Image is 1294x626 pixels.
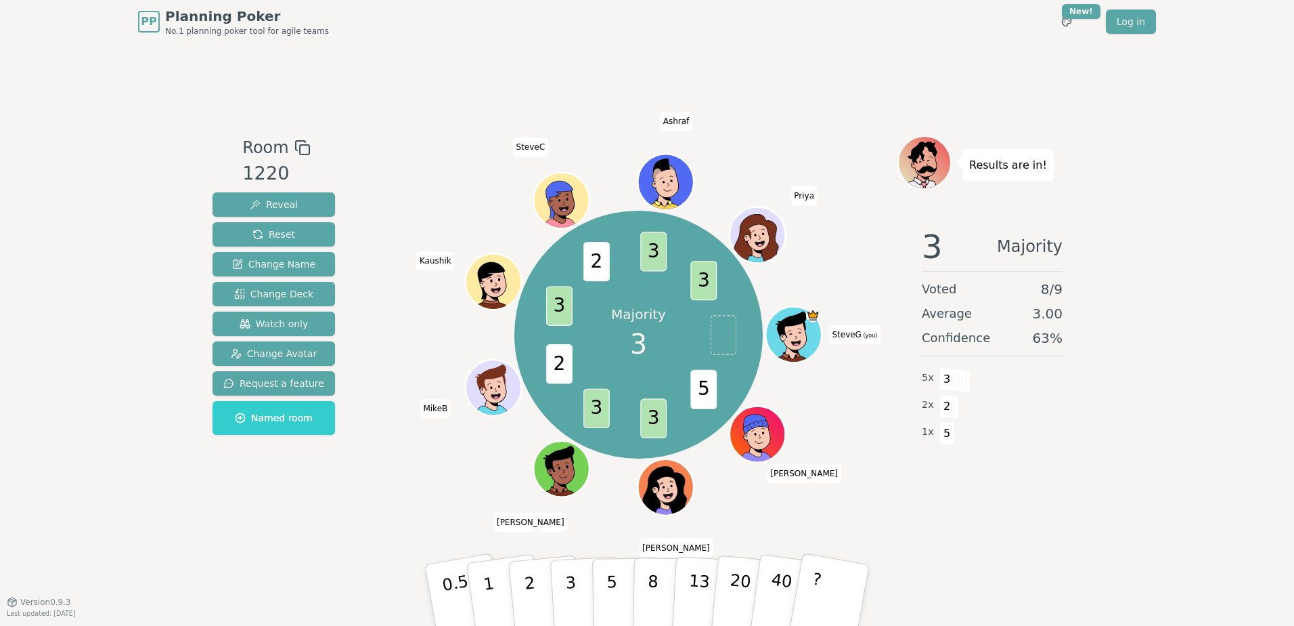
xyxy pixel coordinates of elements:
[213,341,335,366] button: Change Avatar
[213,252,335,276] button: Change Name
[242,135,288,160] span: Room
[922,304,972,323] span: Average
[234,287,313,301] span: Change Deck
[690,260,717,299] span: 3
[232,257,315,271] span: Change Name
[862,333,878,339] span: (you)
[922,398,934,413] span: 2 x
[1054,9,1079,34] button: New!
[1033,329,1063,348] span: 63 %
[767,308,820,361] button: Click to change your avatar
[611,305,666,324] p: Majority
[213,401,335,435] button: Named room
[213,282,335,306] button: Change Deck
[1106,9,1156,34] a: Log in
[416,251,455,270] span: Click to change your name
[922,280,957,299] span: Voted
[828,325,880,344] span: Click to change your name
[141,14,156,30] span: PP
[1041,280,1063,299] span: 8 / 9
[660,112,693,131] span: Click to change your name
[213,222,335,247] button: Reset
[583,242,610,281] span: 2
[213,371,335,396] button: Request a feature
[939,368,955,391] span: 3
[252,228,295,241] span: Reset
[250,198,298,211] span: Reveal
[546,286,573,325] span: 3
[420,399,451,418] span: Click to change your name
[922,329,990,348] span: Confidence
[939,395,955,418] span: 2
[213,192,335,217] button: Reveal
[805,308,820,322] span: SteveG is the host
[690,369,717,409] span: 5
[640,398,667,438] span: 3
[213,312,335,336] button: Watch only
[240,317,309,331] span: Watch only
[223,377,324,390] span: Request a feature
[639,539,713,558] span: Click to change your name
[997,230,1063,263] span: Majority
[790,186,818,205] span: Click to change your name
[231,347,317,360] span: Change Avatar
[20,597,71,608] span: Version 0.9.3
[1062,4,1100,19] div: New!
[922,371,934,385] span: 5 x
[939,422,955,445] span: 5
[583,388,610,427] span: 3
[969,156,1047,175] p: Results are in!
[640,232,667,271] span: 3
[165,26,329,37] span: No.1 planning poker tool for agile teams
[138,7,329,37] a: PPPlanning PokerNo.1 planning poker tool for agile teams
[242,160,310,188] div: 1220
[7,610,76,617] span: Last updated: [DATE]
[235,411,313,425] span: Named room
[493,513,568,532] span: Click to change your name
[630,324,647,364] span: 3
[546,344,573,383] span: 2
[165,7,329,26] span: Planning Poker
[767,464,841,483] span: Click to change your name
[922,425,934,440] span: 1 x
[7,597,71,608] button: Version0.9.3
[512,138,548,156] span: Click to change your name
[1032,304,1063,323] span: 3.00
[922,230,943,263] span: 3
